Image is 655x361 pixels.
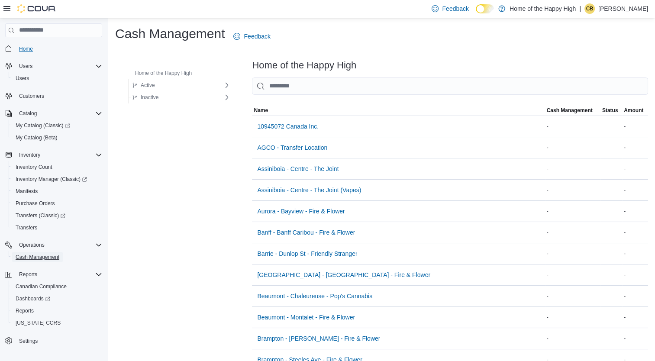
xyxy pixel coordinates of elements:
[622,105,648,116] button: Amount
[624,107,643,114] span: Amount
[12,293,54,304] a: Dashboards
[9,173,106,185] a: Inventory Manager (Classic)
[16,295,50,302] span: Dashboards
[622,185,648,195] div: -
[9,161,106,173] button: Inventory Count
[9,197,106,210] button: Purchase Orders
[16,254,59,261] span: Cash Management
[622,270,648,280] div: -
[602,107,618,114] span: Status
[2,42,106,55] button: Home
[9,317,106,329] button: [US_STATE] CCRS
[16,108,102,119] span: Catalog
[2,334,106,347] button: Settings
[16,335,102,346] span: Settings
[16,188,38,195] span: Manifests
[12,73,102,84] span: Users
[9,119,106,132] a: My Catalog (Classic)
[257,228,355,237] span: Banff - Banff Caribou - Fire & Flower
[16,164,52,171] span: Inventory Count
[2,149,106,161] button: Inventory
[545,185,600,195] div: -
[476,4,494,13] input: Dark Mode
[12,318,64,328] a: [US_STATE] CCRS
[16,307,34,314] span: Reports
[12,120,74,131] a: My Catalog (Classic)
[12,222,41,233] a: Transfers
[254,287,376,305] button: Beaumont - Chaleureuse - Pop's Cannabis
[2,239,106,251] button: Operations
[12,186,102,197] span: Manifests
[16,122,70,129] span: My Catalog (Classic)
[254,224,358,241] button: Banff - Banff Caribou - Fire & Flower
[129,80,158,90] button: Active
[545,270,600,280] div: -
[12,252,102,262] span: Cash Management
[12,293,102,304] span: Dashboards
[9,293,106,305] a: Dashboards
[257,143,327,152] span: AGCO - Transfer Location
[141,82,155,89] span: Active
[12,198,102,209] span: Purchase Orders
[622,142,648,153] div: -
[16,240,102,250] span: Operations
[16,212,65,219] span: Transfers (Classic)
[257,271,430,279] span: [GEOGRAPHIC_DATA] - [GEOGRAPHIC_DATA] - Fire & Flower
[244,32,270,41] span: Feedback
[19,242,45,248] span: Operations
[16,61,36,71] button: Users
[257,292,372,300] span: Beaumont - Chaleureuse - Pop's Cannabis
[141,94,158,101] span: Inactive
[257,249,357,258] span: Barrie - Dunlop St - Friendly Stranger
[16,269,41,280] button: Reports
[12,186,41,197] a: Manifests
[17,4,56,13] img: Cova
[254,203,348,220] button: Aurora - Bayview - Fire & Flower
[16,91,48,101] a: Customers
[19,45,33,52] span: Home
[257,334,380,343] span: Brampton - [PERSON_NAME] - Fire & Flower
[16,150,44,160] button: Inventory
[12,132,61,143] a: My Catalog (Beta)
[257,164,339,173] span: Assiniboia - Centre - The Joint
[622,164,648,174] div: -
[9,132,106,144] button: My Catalog (Beta)
[622,333,648,344] div: -
[230,28,274,45] a: Feedback
[12,132,102,143] span: My Catalog (Beta)
[545,105,600,116] button: Cash Management
[12,162,56,172] a: Inventory Count
[16,336,41,346] a: Settings
[257,122,319,131] span: 10945072 Canada Inc.
[545,206,600,216] div: -
[12,198,58,209] a: Purchase Orders
[2,90,106,102] button: Customers
[16,269,102,280] span: Reports
[2,268,106,280] button: Reports
[622,227,648,238] div: -
[16,319,61,326] span: [US_STATE] CCRS
[252,105,545,116] button: Name
[129,92,162,103] button: Inactive
[16,240,48,250] button: Operations
[5,39,102,360] nav: Complex example
[254,266,434,284] button: [GEOGRAPHIC_DATA] - [GEOGRAPHIC_DATA] - Fire & Flower
[19,110,37,117] span: Catalog
[510,3,576,14] p: Home of the Happy High
[12,318,102,328] span: Washington CCRS
[16,200,55,207] span: Purchase Orders
[622,291,648,301] div: -
[622,312,648,322] div: -
[12,174,90,184] a: Inventory Manager (Classic)
[252,60,356,71] h3: Home of the Happy High
[598,3,648,14] p: [PERSON_NAME]
[115,25,225,42] h1: Cash Management
[16,43,102,54] span: Home
[254,245,361,262] button: Barrie - Dunlop St - Friendly Stranger
[9,305,106,317] button: Reports
[9,251,106,263] button: Cash Management
[9,280,106,293] button: Canadian Compliance
[16,134,58,141] span: My Catalog (Beta)
[12,306,102,316] span: Reports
